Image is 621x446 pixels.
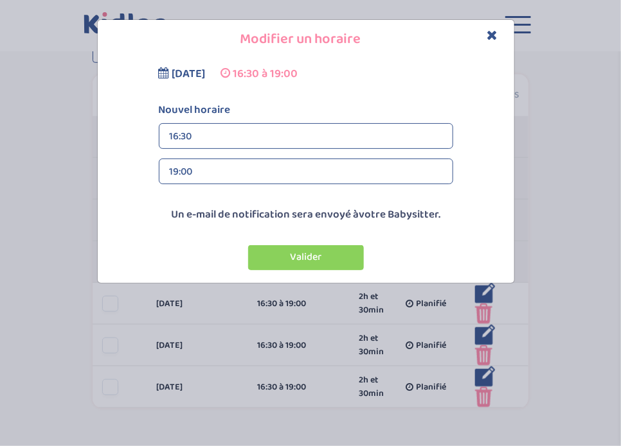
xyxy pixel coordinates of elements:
p: Un e-mail de notification sera envoyé à [101,207,511,223]
label: Nouvel horaire [149,102,463,119]
div: 16:30 [170,124,442,150]
h4: Modifier un horaire [107,30,505,49]
span: [DATE] [172,65,206,83]
button: Valider [248,245,364,270]
button: Close [487,28,498,43]
span: votre Babysitter. [359,206,440,223]
span: 16:30 à 19:00 [233,65,298,83]
div: 19:00 [170,159,442,185]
